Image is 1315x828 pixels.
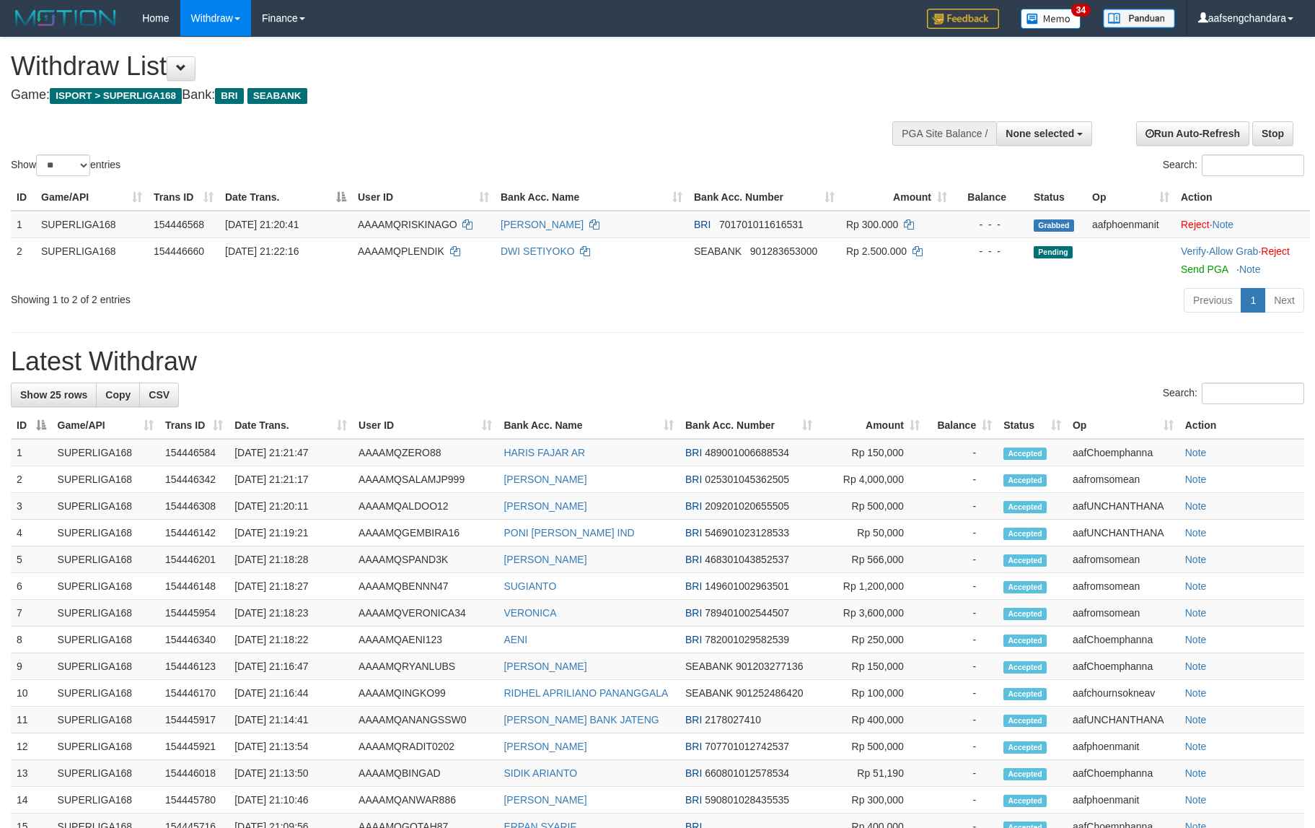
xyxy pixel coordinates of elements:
td: aafChoemphanna [1067,439,1179,466]
button: None selected [996,121,1092,146]
td: 154445917 [159,707,229,733]
td: 154446018 [159,760,229,787]
th: Balance: activate to sort column ascending [925,412,998,439]
span: Copy 2178027410 to clipboard [705,714,761,725]
td: [DATE] 21:19:21 [229,520,353,546]
td: SUPERLIGA168 [52,466,159,493]
td: - [925,627,998,653]
td: [DATE] 21:16:47 [229,653,353,680]
img: Button%20Memo.svg [1021,9,1081,29]
th: Action [1179,412,1304,439]
a: VERONICA [503,607,556,619]
td: 154446584 [159,439,229,466]
td: 12 [11,733,52,760]
h1: Latest Withdraw [11,347,1304,376]
td: aafromsomean [1067,466,1179,493]
span: BRI [685,500,702,512]
td: 4 [11,520,52,546]
a: Note [1185,607,1207,619]
span: Copy 149601002963501 to clipboard [705,580,789,592]
span: Copy 901283653000 to clipboard [750,245,817,257]
a: Note [1185,554,1207,565]
span: Copy 789401002544507 to clipboard [705,607,789,619]
td: SUPERLIGA168 [52,787,159,814]
td: 9 [11,653,52,680]
span: Copy 660801012578534 to clipboard [705,767,789,779]
th: Status: activate to sort column ascending [998,412,1067,439]
a: RIDHEL APRILIANO PANANGGALA [503,687,668,699]
td: 154446308 [159,493,229,520]
td: [DATE] 21:13:50 [229,760,353,787]
td: 154446201 [159,546,229,573]
td: 154445780 [159,787,229,814]
a: [PERSON_NAME] [503,741,586,752]
td: SUPERLIGA168 [52,573,159,600]
th: Bank Acc. Number: activate to sort column ascending [688,184,840,211]
a: Note [1239,263,1261,275]
span: Accepted [1003,795,1047,807]
td: - [925,680,998,707]
span: None selected [1006,128,1074,139]
td: AAAAMQANWAR886 [353,787,498,814]
a: [PERSON_NAME] [503,661,586,672]
td: SUPERLIGA168 [52,600,159,627]
span: Copy 489001006688534 to clipboard [705,447,789,458]
td: 1 [11,439,52,466]
a: CSV [139,383,179,407]
td: - [925,493,998,520]
a: Note [1185,714,1207,725]
td: aafromsomean [1067,573,1179,600]
span: Grabbed [1034,219,1074,232]
td: Rp 150,000 [818,653,925,680]
span: SEABANK [247,88,307,104]
td: aafphoenmanit [1086,211,1175,238]
th: User ID: activate to sort column ascending [352,184,495,211]
td: AAAAMQALDOO12 [353,493,498,520]
th: Amount: activate to sort column ascending [818,412,925,439]
div: - - - [959,244,1022,258]
td: Rp 250,000 [818,627,925,653]
span: BRI [215,88,243,104]
span: Accepted [1003,688,1047,700]
td: [DATE] 21:10:46 [229,787,353,814]
td: Rp 566,000 [818,546,925,573]
th: Game/API: activate to sort column ascending [35,184,148,211]
span: BRI [694,219,711,230]
td: AAAAMQANANGSSW0 [353,707,498,733]
span: Copy 209201020655505 to clipboard [705,500,789,512]
td: AAAAMQSPAND3K [353,546,498,573]
td: [DATE] 21:18:28 [229,546,353,573]
a: Note [1185,447,1207,458]
span: 154446660 [154,245,204,257]
th: Trans ID: activate to sort column ascending [148,184,219,211]
img: Feedback.jpg [927,9,999,29]
span: Accepted [1003,741,1047,754]
th: ID [11,184,35,211]
td: - [925,573,998,600]
td: SUPERLIGA168 [52,493,159,520]
td: SUPERLIGA168 [52,653,159,680]
td: 3 [11,493,52,520]
th: Game/API: activate to sort column ascending [52,412,159,439]
td: aafromsomean [1067,600,1179,627]
a: Reject [1181,219,1210,230]
a: Copy [96,383,140,407]
span: SEABANK [685,687,733,699]
span: Accepted [1003,581,1047,593]
span: Accepted [1003,528,1047,540]
div: PGA Site Balance / [892,121,996,146]
span: Accepted [1003,768,1047,780]
td: AAAAMQBINGAD [353,760,498,787]
td: Rp 150,000 [818,439,925,466]
img: panduan.png [1103,9,1175,28]
td: 6 [11,573,52,600]
td: - [925,439,998,466]
td: AAAAMQRADIT0202 [353,733,498,760]
td: 1 [11,211,35,238]
span: Copy 707701012742537 to clipboard [705,741,789,752]
td: 154446142 [159,520,229,546]
td: AAAAMQAENI123 [353,627,498,653]
span: Copy 546901023128533 to clipboard [705,527,789,539]
span: Show 25 rows [20,389,87,401]
th: Action [1175,184,1310,211]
